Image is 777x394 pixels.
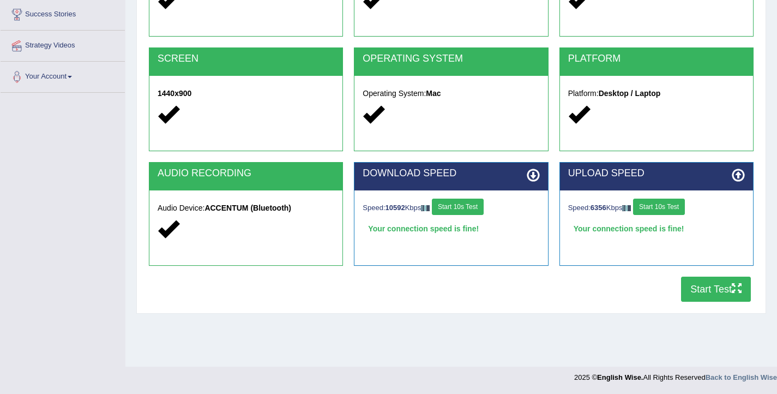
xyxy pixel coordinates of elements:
[597,373,643,381] strong: English Wise.
[386,204,405,212] strong: 10592
[158,89,191,98] strong: 1440x900
[363,89,539,98] h5: Operating System:
[568,53,745,64] h2: PLATFORM
[574,367,777,383] div: 2025 © All Rights Reserved
[363,53,539,64] h2: OPERATING SYSTEM
[599,89,661,98] strong: Desktop / Laptop
[622,205,631,211] img: ajax-loader-fb-connection.gif
[568,199,745,218] div: Speed: Kbps
[568,220,745,237] div: Your connection speed is fine!
[363,220,539,237] div: Your connection speed is fine!
[568,168,745,179] h2: UPLOAD SPEED
[1,31,125,58] a: Strategy Videos
[633,199,685,215] button: Start 10s Test
[591,204,606,212] strong: 6356
[426,89,441,98] strong: Mac
[204,204,291,212] strong: ACCENTUM (Bluetooth)
[432,199,484,215] button: Start 10s Test
[421,205,430,211] img: ajax-loader-fb-connection.gif
[706,373,777,381] a: Back to English Wise
[1,62,125,89] a: Your Account
[681,277,751,302] button: Start Test
[158,204,334,212] h5: Audio Device:
[363,199,539,218] div: Speed: Kbps
[158,53,334,64] h2: SCREEN
[363,168,539,179] h2: DOWNLOAD SPEED
[568,89,745,98] h5: Platform:
[158,168,334,179] h2: AUDIO RECORDING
